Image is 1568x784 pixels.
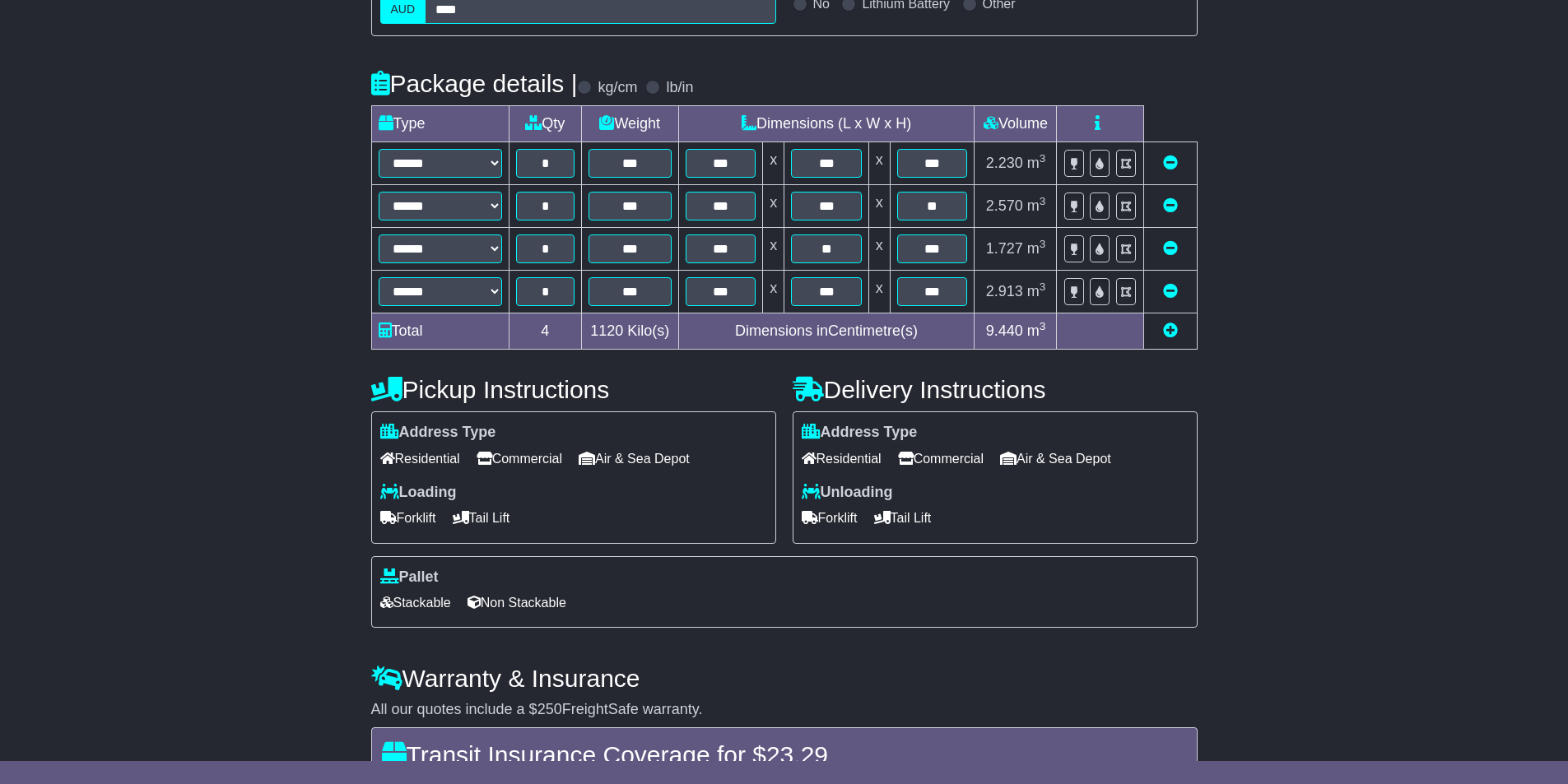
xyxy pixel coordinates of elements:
label: Pallet [380,568,439,587]
label: Loading [380,484,457,502]
span: Forklift [802,505,858,531]
h4: Package details | [371,70,578,97]
span: Commercial [898,446,984,471]
td: x [868,228,890,271]
td: Kilo(s) [581,313,678,350]
span: 2.570 [986,197,1023,214]
sup: 3 [1040,238,1046,250]
span: m [1027,322,1046,339]
span: Residential [380,446,460,471]
span: 9.440 [986,322,1023,339]
span: 23.29 [766,741,828,768]
span: Non Stackable [468,590,566,615]
span: 250 [537,701,562,717]
span: Commercial [477,446,562,471]
span: Tail Lift [453,505,510,531]
span: m [1027,283,1046,299]
td: x [868,271,890,313]
td: x [763,142,784,185]
td: Dimensions (L x W x H) [678,106,975,142]
a: Remove this item [1163,197,1178,214]
label: Address Type [802,424,918,442]
span: Forklift [380,505,436,531]
label: Address Type [380,424,496,442]
span: m [1027,197,1046,214]
h4: Pickup Instructions [371,376,776,403]
span: m [1027,155,1046,171]
h4: Transit Insurance Coverage for $ [382,741,1187,768]
h4: Warranty & Insurance [371,665,1198,692]
td: x [763,228,784,271]
div: All our quotes include a $ FreightSafe warranty. [371,701,1198,719]
td: x [763,185,784,228]
a: Add new item [1163,322,1178,339]
span: Tail Lift [874,505,932,531]
td: Type [371,106,509,142]
sup: 3 [1040,195,1046,207]
a: Remove this item [1163,155,1178,171]
label: kg/cm [598,79,637,97]
span: Residential [802,446,882,471]
td: 4 [509,313,581,350]
td: x [763,271,784,313]
td: Weight [581,106,678,142]
span: 1.727 [986,240,1023,257]
sup: 3 [1040,281,1046,293]
label: lb/in [666,79,693,97]
span: Stackable [380,590,451,615]
span: 1120 [590,322,623,339]
td: Qty [509,106,581,142]
td: Dimensions in Centimetre(s) [678,313,975,350]
sup: 3 [1040,152,1046,165]
td: x [868,142,890,185]
a: Remove this item [1163,283,1178,299]
label: Unloading [802,484,893,502]
td: Total [371,313,509,350]
span: Air & Sea Depot [579,446,690,471]
td: x [868,185,890,228]
span: 2.230 [986,155,1023,171]
span: Air & Sea Depot [1000,446,1111,471]
h4: Delivery Instructions [793,376,1198,403]
td: Volume [975,106,1057,142]
sup: 3 [1040,320,1046,332]
span: 2.913 [986,283,1023,299]
a: Remove this item [1163,240,1178,257]
span: m [1027,240,1046,257]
